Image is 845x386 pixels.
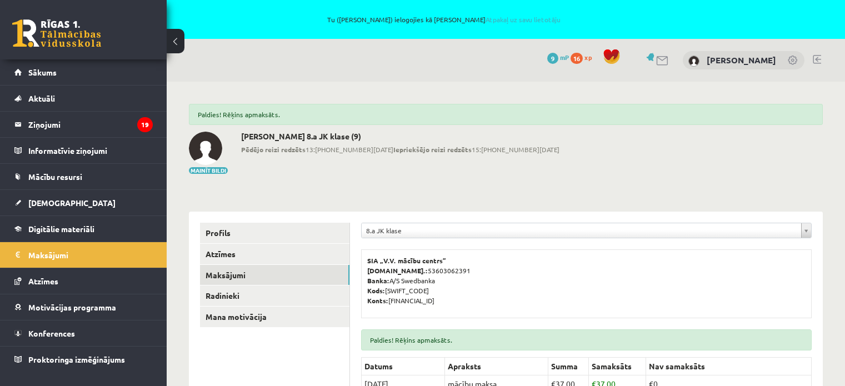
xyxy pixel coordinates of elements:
[12,19,101,47] a: Rīgas 1. Tālmācības vidusskola
[367,276,389,285] b: Banka:
[445,358,548,375] th: Apraksts
[28,328,75,338] span: Konferences
[14,86,153,111] a: Aktuāli
[362,223,811,238] a: 8.a JK klase
[128,16,761,23] span: Tu ([PERSON_NAME]) ielogojies kā [PERSON_NAME]
[548,358,589,375] th: Summa
[367,296,388,305] b: Konts:
[200,265,349,285] a: Maksājumi
[28,242,153,268] legend: Maksājumi
[367,256,447,265] b: SIA „V.V. mācību centrs”
[189,104,823,125] div: Paldies! Rēķins apmaksāts.
[28,138,153,163] legend: Informatīvie ziņojumi
[362,358,445,375] th: Datums
[14,242,153,268] a: Maksājumi
[571,53,597,62] a: 16 xp
[547,53,569,62] a: 9 mP
[646,358,812,375] th: Nav samaksāts
[14,320,153,346] a: Konferences
[200,307,349,327] a: Mana motivācija
[137,117,153,132] i: 19
[393,145,472,154] b: Iepriekšējo reizi redzēts
[14,268,153,294] a: Atzīmes
[241,145,306,154] b: Pēdējo reizi redzēts
[200,244,349,264] a: Atzīmes
[14,216,153,242] a: Digitālie materiāli
[28,172,82,182] span: Mācību resursi
[361,329,812,350] div: Paldies! Rēķins apmaksāts.
[571,53,583,64] span: 16
[14,138,153,163] a: Informatīvie ziņojumi
[366,223,797,238] span: 8.a JK klase
[707,54,776,66] a: [PERSON_NAME]
[28,224,94,234] span: Digitālie materiāli
[560,53,569,62] span: mP
[189,132,222,165] img: Jānis Salmiņš
[688,56,699,67] img: Jānis Salmiņš
[14,294,153,320] a: Motivācijas programma
[28,67,57,77] span: Sākums
[28,354,125,364] span: Proktoringa izmēģinājums
[367,255,806,305] p: 53603062391 A/S Swedbanka [SWIFT_CODE] [FINANCIAL_ID]
[584,53,592,62] span: xp
[14,347,153,372] a: Proktoringa izmēģinājums
[367,286,385,295] b: Kods:
[367,266,428,275] b: [DOMAIN_NAME].:
[486,15,561,24] a: Atpakaļ uz savu lietotāju
[28,302,116,312] span: Motivācijas programma
[200,285,349,306] a: Radinieki
[28,93,55,103] span: Aktuāli
[14,112,153,137] a: Ziņojumi19
[189,167,228,174] button: Mainīt bildi
[547,53,558,64] span: 9
[28,112,153,137] legend: Ziņojumi
[241,144,559,154] span: 13:[PHONE_NUMBER][DATE] 15:[PHONE_NUMBER][DATE]
[200,223,349,243] a: Profils
[14,164,153,189] a: Mācību resursi
[589,358,646,375] th: Samaksāts
[28,198,116,208] span: [DEMOGRAPHIC_DATA]
[28,276,58,286] span: Atzīmes
[241,132,559,141] h2: [PERSON_NAME] 8.a JK klase (9)
[14,59,153,85] a: Sākums
[14,190,153,215] a: [DEMOGRAPHIC_DATA]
